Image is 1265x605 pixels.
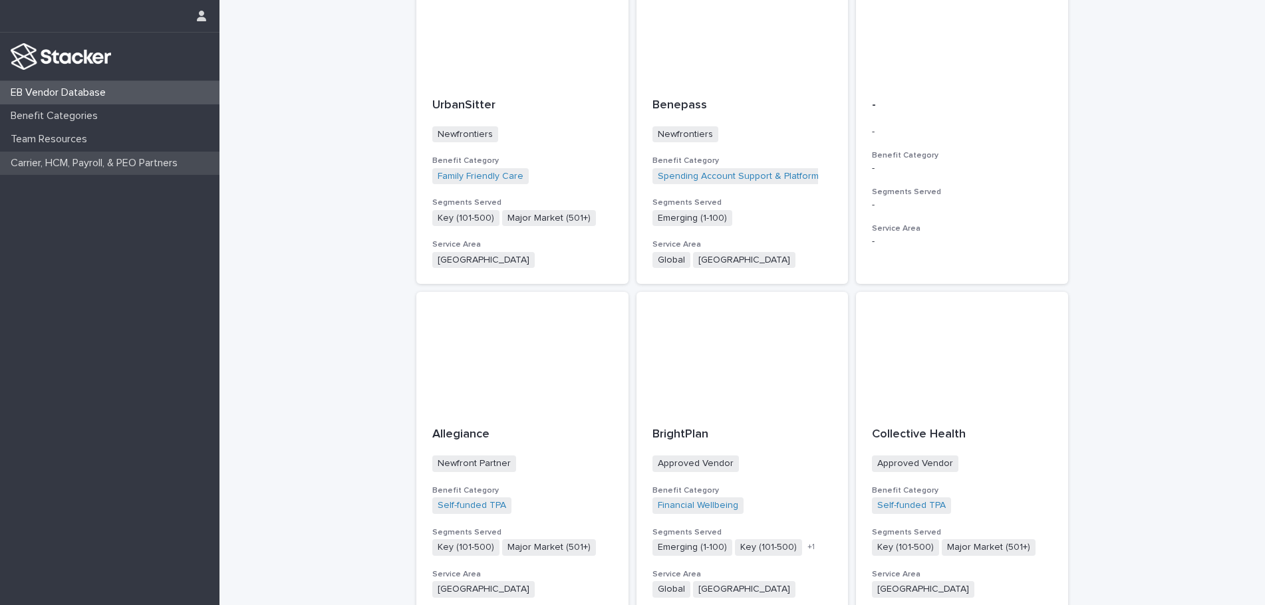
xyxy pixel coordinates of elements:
[5,110,108,122] p: Benefit Categories
[438,500,506,511] a: Self-funded TPA
[693,581,795,598] span: [GEOGRAPHIC_DATA]
[432,126,498,143] span: Newfrontiers
[877,500,946,511] a: Self-funded TPA
[432,428,490,440] span: Allegiance
[693,252,795,269] span: [GEOGRAPHIC_DATA]
[942,539,1036,556] span: Major Market (501+)
[652,197,833,208] h3: Segments Served
[432,99,495,111] span: UrbanSitter
[652,210,732,227] span: Emerging (1-100)
[872,485,1052,496] h3: Benefit Category
[652,581,690,598] span: Global
[735,539,802,556] span: Key (101-500)
[652,252,690,269] span: Global
[652,428,708,440] span: BrightPlan
[872,126,1052,138] p: -
[652,99,707,111] span: Benepass
[438,171,523,182] a: Family Friendly Care
[652,539,732,556] span: Emerging (1-100)
[872,527,1052,538] h3: Segments Served
[872,150,1052,161] h3: Benefit Category
[658,171,823,182] a: Spending Account Support & Platforms
[11,43,111,70] img: stacker-logo-white.png
[432,485,613,496] h3: Benefit Category
[432,569,613,580] h3: Service Area
[432,252,535,269] span: [GEOGRAPHIC_DATA]
[432,210,499,227] span: Key (101-500)
[658,500,738,511] a: Financial Wellbeing
[872,539,939,556] span: Key (101-500)
[502,539,596,556] span: Major Market (501+)
[432,539,499,556] span: Key (101-500)
[652,527,833,538] h3: Segments Served
[872,581,974,598] span: [GEOGRAPHIC_DATA]
[872,187,1052,197] h3: Segments Served
[872,223,1052,234] h3: Service Area
[872,428,966,440] span: Collective Health
[652,239,833,250] h3: Service Area
[432,527,613,538] h3: Segments Served
[652,126,718,143] span: Newfrontiers
[5,86,116,99] p: EB Vendor Database
[872,569,1052,580] h3: Service Area
[872,236,1052,247] p: -
[432,156,613,166] h3: Benefit Category
[872,455,958,472] span: Approved Vendor
[872,99,876,111] span: -
[5,133,98,146] p: Team Resources
[432,239,613,250] h3: Service Area
[872,163,1052,174] p: -
[652,156,833,166] h3: Benefit Category
[502,210,596,227] span: Major Market (501+)
[432,581,535,598] span: [GEOGRAPHIC_DATA]
[872,199,1052,211] p: -
[5,157,188,170] p: Carrier, HCM, Payroll, & PEO Partners
[652,485,833,496] h3: Benefit Category
[807,543,815,551] span: + 1
[652,569,833,580] h3: Service Area
[432,197,613,208] h3: Segments Served
[432,455,516,472] span: Newfront Partner
[652,455,739,472] span: Approved Vendor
